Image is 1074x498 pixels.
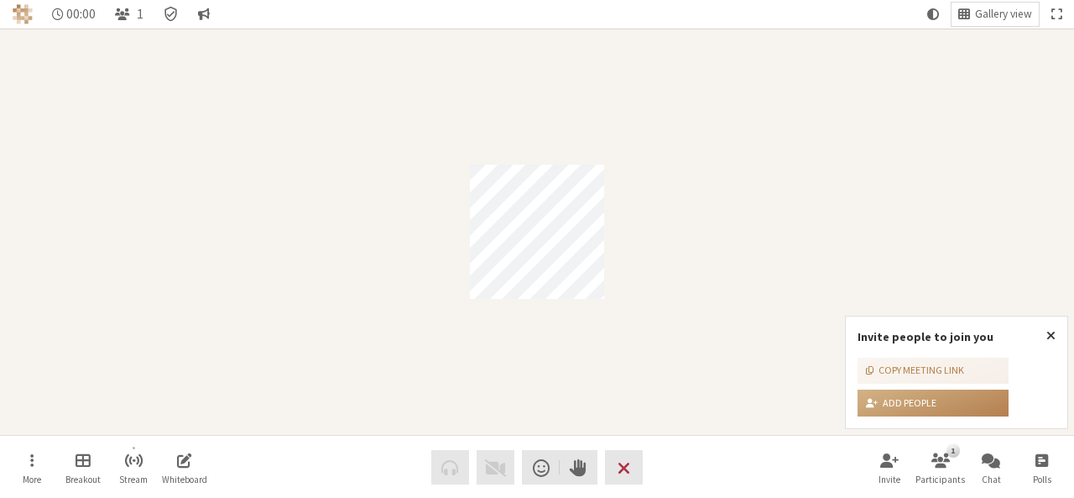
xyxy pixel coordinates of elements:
[477,450,514,485] button: Video
[975,8,1032,21] span: Gallery view
[866,363,964,378] div: Copy meeting link
[60,445,107,490] button: Manage Breakout Rooms
[8,445,55,490] button: Open menu
[66,7,96,21] span: 00:00
[45,3,103,26] div: Timer
[13,4,33,24] img: Iotum
[162,474,207,485] span: Whiteboard
[982,474,1001,485] span: Chat
[1019,445,1066,490] button: Open poll
[560,450,597,485] button: Raise hand
[522,450,560,485] button: Send a reaction
[1035,317,1067,355] button: Close popover
[108,3,150,26] button: Open participant list
[858,329,993,344] label: Invite people to join you
[858,358,1009,385] button: Copy meeting link
[191,3,216,26] button: Conversation
[967,445,1014,490] button: Open chat
[65,474,101,485] span: Breakout
[110,445,157,490] button: Start streaming
[119,474,148,485] span: Stream
[917,445,964,490] button: Open participant list
[137,7,143,21] span: 1
[605,450,643,485] button: End or leave meeting
[878,474,900,485] span: Invite
[915,474,965,485] span: Participants
[920,3,946,26] button: Using system theme
[951,3,1039,26] button: Change layout
[161,445,208,490] button: Open shared whiteboard
[858,390,1009,417] button: Add people
[946,443,959,457] div: 1
[23,474,41,485] span: More
[431,450,469,485] button: Audio problem - check your Internet connection or call by phone
[1033,474,1051,485] span: Polls
[1045,3,1068,26] button: Fullscreen
[156,3,185,26] div: Meeting details Encryption enabled
[866,445,913,490] button: Invite participants (Alt+I)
